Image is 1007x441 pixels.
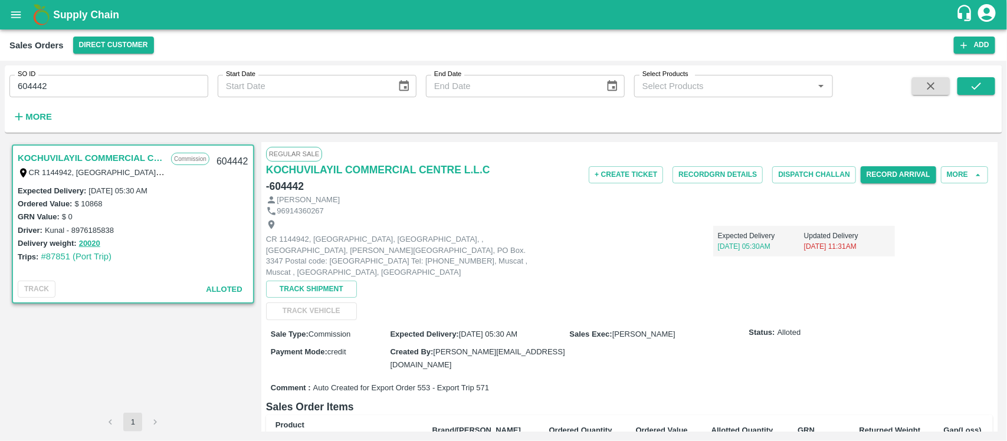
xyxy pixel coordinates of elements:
[226,70,255,79] label: Start Date
[88,186,147,195] label: [DATE] 05:30 AM
[860,426,921,435] b: Returned Weight
[9,75,208,97] input: Enter SO ID
[171,153,209,165] p: Commission
[804,231,890,241] p: Updated Delivery
[277,206,324,217] p: 96914360267
[206,285,242,294] span: Alloted
[589,166,663,183] button: + Create Ticket
[271,330,309,338] label: Sale Type :
[772,166,856,183] button: Dispatch Challan
[41,252,111,261] a: #87851 (Port Trip)
[642,70,688,79] label: Select Products
[209,148,255,176] div: 604442
[549,426,612,435] b: Ordered Quantity
[459,330,517,338] span: [DATE] 05:30 AM
[18,186,86,195] label: Expected Delivery :
[636,426,688,435] b: Ordered Value
[271,347,327,356] label: Payment Mode :
[18,199,72,208] label: Ordered Value:
[313,383,489,394] span: Auto Created for Export Order 553 - Export Trip 571
[434,70,461,79] label: End Date
[18,70,35,79] label: SO ID
[804,241,890,252] p: [DATE] 11:31AM
[976,2,998,27] div: account of current user
[638,78,810,94] input: Select Products
[45,226,114,235] label: Kunal - 8976185838
[266,162,490,178] a: KOCHUVILAYIL COMMERCIAL CENTRE L.L.C
[277,195,340,206] p: [PERSON_NAME]
[18,212,60,221] label: GRN Value:
[2,1,29,28] button: open drawer
[9,107,55,127] button: More
[570,330,612,338] label: Sales Exec :
[18,252,38,261] label: Trips:
[612,330,675,338] span: [PERSON_NAME]
[601,75,624,97] button: Choose date
[954,37,995,54] button: Add
[53,9,119,21] b: Supply Chain
[275,420,304,429] b: Product
[271,383,311,394] label: Comment :
[29,167,969,177] label: CR 1144942, [GEOGRAPHIC_DATA], [GEOGRAPHIC_DATA], , [GEOGRAPHIC_DATA], [PERSON_NAME][GEOGRAPHIC_D...
[266,399,993,415] h6: Sales Order Items
[266,281,357,298] button: Track Shipment
[327,347,346,356] span: credit
[29,3,53,27] img: logo
[218,75,388,97] input: Start Date
[18,239,77,248] label: Delivery weight:
[266,147,322,161] span: Regular Sale
[673,166,763,183] button: RecordGRN Details
[718,231,804,241] p: Expected Delivery
[814,78,829,94] button: Open
[718,241,804,252] p: [DATE] 05:30AM
[426,75,596,97] input: End Date
[123,413,142,432] button: page 1
[390,347,565,369] span: [PERSON_NAME][EMAIL_ADDRESS][DOMAIN_NAME]
[393,75,415,97] button: Choose date
[62,212,73,221] label: $ 0
[749,327,775,338] label: Status:
[432,426,521,435] b: Brand/[PERSON_NAME]
[73,37,154,54] button: Select DC
[266,178,304,195] h6: - 604442
[390,347,433,356] label: Created By :
[861,166,936,183] button: Record Arrival
[266,234,532,278] p: CR 1144942, [GEOGRAPHIC_DATA], [GEOGRAPHIC_DATA], , [GEOGRAPHIC_DATA], [PERSON_NAME][GEOGRAPHIC_D...
[74,199,102,208] label: $ 10868
[18,226,42,235] label: Driver:
[956,4,976,25] div: customer-support
[79,237,100,251] button: 20020
[25,112,52,121] strong: More
[798,426,815,435] b: GRN
[390,330,458,338] label: Expected Delivery :
[9,38,64,53] div: Sales Orders
[944,426,982,435] b: Gap(Loss)
[99,413,166,432] nav: pagination navigation
[778,327,801,338] span: Alloted
[309,330,351,338] span: Commission
[941,166,988,183] button: More
[53,6,956,23] a: Supply Chain
[711,426,773,435] b: Allotted Quantity
[18,150,165,166] a: KOCHUVILAYIL COMMERCIAL CENTRE L.L.C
